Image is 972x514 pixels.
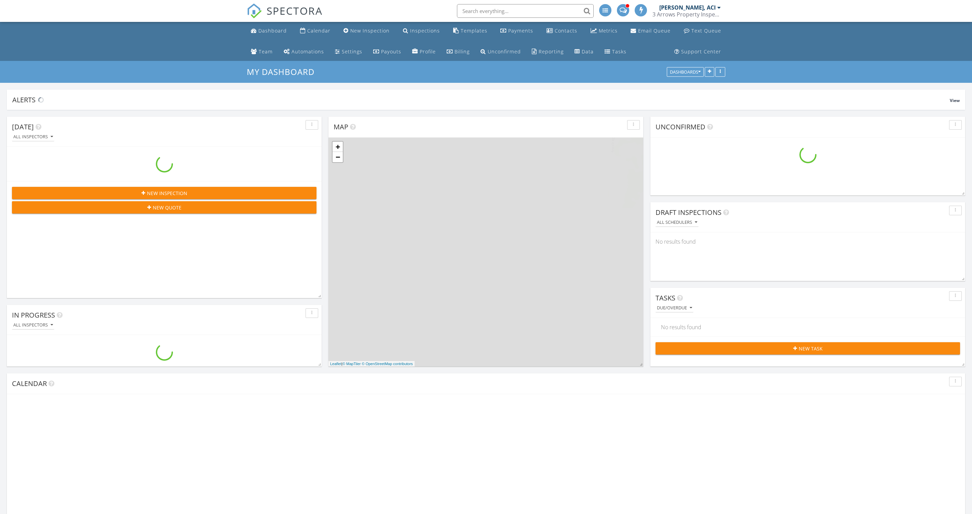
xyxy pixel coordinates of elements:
[657,220,697,225] div: All schedulers
[670,70,701,75] div: Dashboards
[328,361,415,367] div: |
[478,46,524,58] a: Unconfirmed
[656,218,699,227] button: All schedulers
[628,25,673,37] a: Email Queue
[652,11,721,18] div: 3 Arrows Property Inspection
[12,95,950,104] div: Alerts
[656,304,693,313] button: Due/Overdue
[333,152,343,162] a: Zoom out
[681,48,721,55] div: Support Center
[612,48,626,55] div: Tasks
[350,27,390,34] div: New Inspection
[12,122,34,131] span: [DATE]
[409,46,438,58] a: Company Profile
[334,122,348,131] span: Map
[457,4,594,18] input: Search everything...
[799,345,823,352] span: New Task
[247,66,320,77] a: My Dashboard
[292,48,324,55] div: Automations
[498,25,536,37] a: Payments
[281,46,327,58] a: Automations (Advanced)
[657,306,692,310] div: Due/Overdue
[307,27,330,34] div: Calendar
[950,98,960,103] span: View
[248,25,289,37] a: Dashboard
[381,48,401,55] div: Payouts
[681,25,724,37] a: Text Queue
[267,3,323,18] span: SPECTORA
[656,342,960,355] button: New Task
[488,48,521,55] div: Unconfirmed
[444,46,472,58] a: Billing
[248,46,275,58] a: Team
[539,48,564,55] div: Reporting
[259,48,273,55] div: Team
[12,310,55,320] span: In Progress
[455,48,470,55] div: Billing
[656,293,675,303] span: Tasks
[572,46,596,58] a: Data
[529,46,566,58] a: Reporting
[13,323,53,327] div: All Inspectors
[247,3,262,18] img: The Best Home Inspection Software - Spectora
[153,204,181,211] span: New Quote
[461,27,487,34] div: Templates
[12,132,54,142] button: All Inspectors
[656,318,960,336] div: No results found
[370,46,404,58] a: Payouts
[582,48,594,55] div: Data
[410,27,440,34] div: Inspections
[420,48,436,55] div: Profile
[12,379,47,388] span: Calendar
[332,46,365,58] a: Settings
[508,27,533,34] div: Payments
[297,25,333,37] a: Calendar
[672,46,724,58] a: Support Center
[555,27,577,34] div: Contacts
[450,25,490,37] a: Templates
[12,187,316,199] button: New Inspection
[13,134,53,139] div: All Inspectors
[342,48,362,55] div: Settings
[659,4,716,11] div: [PERSON_NAME], ACI
[12,201,316,214] button: New Quote
[258,27,287,34] div: Dashboard
[247,9,323,24] a: SPECTORA
[12,321,54,330] button: All Inspectors
[650,232,965,251] div: No results found
[691,27,721,34] div: Text Queue
[341,25,392,37] a: New Inspection
[602,46,629,58] a: Tasks
[362,362,413,366] a: © OpenStreetMap contributors
[400,25,443,37] a: Inspections
[330,362,341,366] a: Leaflet
[656,208,721,217] span: Draft Inspections
[599,27,618,34] div: Metrics
[544,25,580,37] a: Contacts
[147,190,187,197] span: New Inspection
[333,142,343,152] a: Zoom in
[342,362,361,366] a: © MapTiler
[638,27,671,34] div: Email Queue
[656,122,705,131] span: Unconfirmed
[588,25,620,37] a: Metrics
[667,67,704,77] button: Dashboards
